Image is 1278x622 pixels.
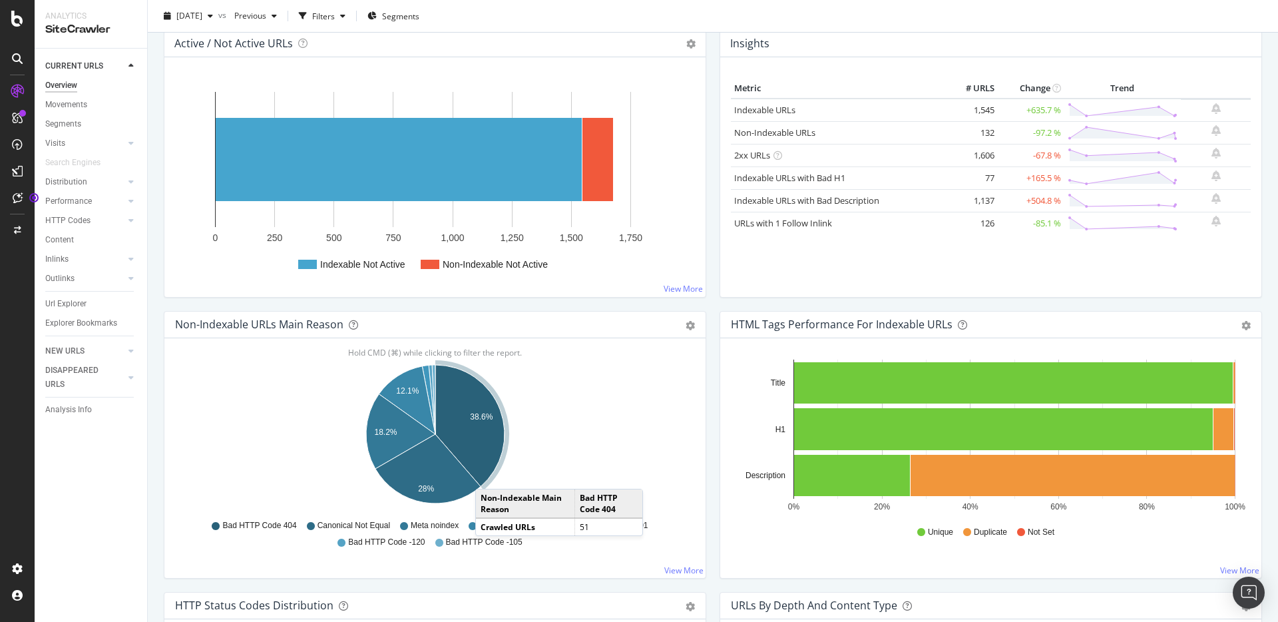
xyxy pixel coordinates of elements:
[619,232,642,243] text: 1,750
[998,121,1064,144] td: -97.2 %
[267,232,283,243] text: 250
[45,233,138,247] a: Content
[45,252,124,266] a: Inlinks
[745,471,785,480] text: Description
[326,232,342,243] text: 500
[731,599,897,612] div: URLs by Depth and Content Type
[229,10,266,21] span: Previous
[874,502,890,511] text: 20%
[222,520,296,531] span: Bad HTTP Code 404
[45,22,136,37] div: SiteCrawler
[175,79,695,286] svg: A chart.
[664,283,703,294] a: View More
[374,428,397,437] text: 18.2%
[45,364,124,392] a: DISAPPEARED URLS
[731,360,1251,514] svg: A chart.
[945,121,998,144] td: 132
[45,316,138,330] a: Explorer Bookmarks
[45,214,91,228] div: HTTP Codes
[45,156,101,170] div: Search Engines
[470,412,493,422] text: 38.6%
[362,5,425,27] button: Segments
[686,39,696,49] i: Options
[318,520,390,531] span: Canonical Not Equal
[45,344,85,358] div: NEW URLS
[998,212,1064,234] td: -85.1 %
[476,518,574,535] td: Crawled URLs
[476,489,574,518] td: Non-Indexable Main Reason
[320,259,405,270] text: Indexable Not Active
[45,79,138,93] a: Overview
[686,321,695,330] div: gear
[734,217,832,229] a: URLs with 1 Follow Inlink
[45,403,138,417] a: Analysis Info
[775,425,786,434] text: H1
[45,117,81,131] div: Segments
[175,360,695,514] svg: A chart.
[385,232,401,243] text: 750
[501,232,524,243] text: 1,250
[418,484,434,493] text: 28%
[734,172,845,184] a: Indexable URLs with Bad H1
[45,364,112,392] div: DISAPPEARED URLS
[174,35,293,53] h4: Active / Not Active URLs
[175,599,333,612] div: HTTP Status Codes Distribution
[45,297,138,311] a: Url Explorer
[45,59,103,73] div: CURRENT URLS
[45,316,117,330] div: Explorer Bookmarks
[1225,502,1245,511] text: 100%
[945,99,998,122] td: 1,545
[396,386,419,396] text: 12.1%
[218,9,229,20] span: vs
[45,175,124,189] a: Distribution
[446,537,523,548] span: Bad HTTP Code -105
[294,5,351,27] button: Filters
[45,297,87,311] div: Url Explorer
[45,344,124,358] a: NEW URLS
[998,189,1064,212] td: +504.8 %
[945,212,998,234] td: 126
[45,156,114,170] a: Search Engines
[176,10,202,21] span: 2025 Oct. 3rd
[945,79,998,99] th: # URLS
[945,189,998,212] td: 1,137
[229,5,282,27] button: Previous
[962,502,978,511] text: 40%
[1211,216,1221,226] div: bell-plus
[998,166,1064,189] td: +165.5 %
[411,520,459,531] span: Meta noindex
[45,272,75,286] div: Outlinks
[734,127,815,139] a: Non-Indexable URLs
[45,117,138,131] a: Segments
[45,137,124,151] a: Visits
[1211,103,1221,114] div: bell-plus
[574,489,642,518] td: Bad HTTP Code 404
[45,194,92,208] div: Performance
[441,232,465,243] text: 1,000
[175,318,343,331] div: Non-Indexable URLs Main Reason
[1233,577,1265,609] div: Open Intercom Messenger
[730,35,769,53] h4: Insights
[45,175,87,189] div: Distribution
[998,99,1064,122] td: +635.7 %
[1028,527,1054,538] span: Not Set
[1220,565,1259,576] a: View More
[1064,79,1181,99] th: Trend
[974,527,1007,538] span: Duplicate
[443,259,548,270] text: Non-Indexable Not Active
[734,149,770,161] a: 2xx URLs
[1211,125,1221,136] div: bell-plus
[771,378,786,388] text: Title
[158,5,218,27] button: [DATE]
[1139,502,1155,511] text: 80%
[1211,148,1221,158] div: bell-plus
[574,518,642,535] td: 51
[1211,193,1221,204] div: bell-plus
[998,144,1064,166] td: -67.8 %
[348,537,425,548] span: Bad HTTP Code -120
[45,79,77,93] div: Overview
[1211,170,1221,181] div: bell-plus
[382,10,419,21] span: Segments
[45,194,124,208] a: Performance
